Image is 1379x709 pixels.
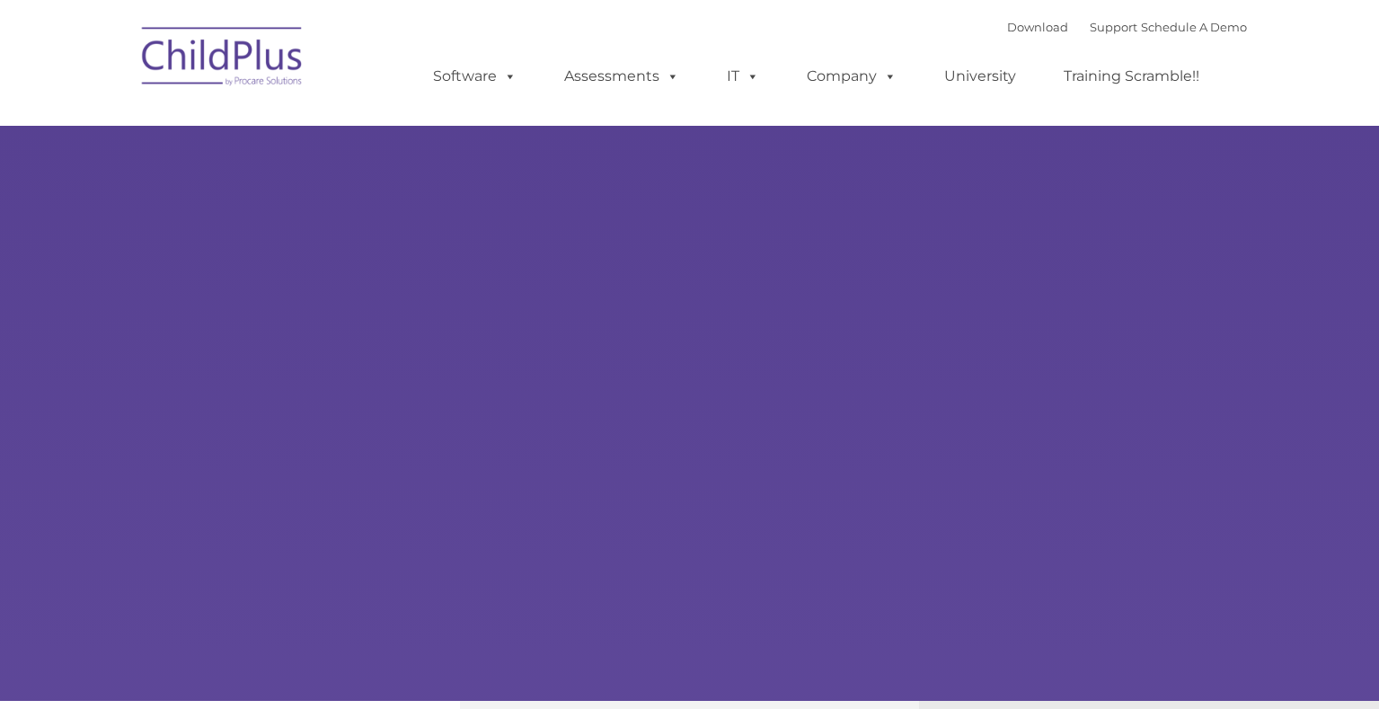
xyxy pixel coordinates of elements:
a: Download [1007,20,1068,34]
a: Software [415,58,535,94]
img: ChildPlus by Procare Solutions [133,14,313,104]
a: University [926,58,1034,94]
a: Training Scramble!! [1046,58,1217,94]
a: Company [789,58,915,94]
a: Support [1090,20,1137,34]
a: Assessments [546,58,697,94]
a: IT [709,58,777,94]
a: Schedule A Demo [1141,20,1247,34]
font: | [1007,20,1247,34]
